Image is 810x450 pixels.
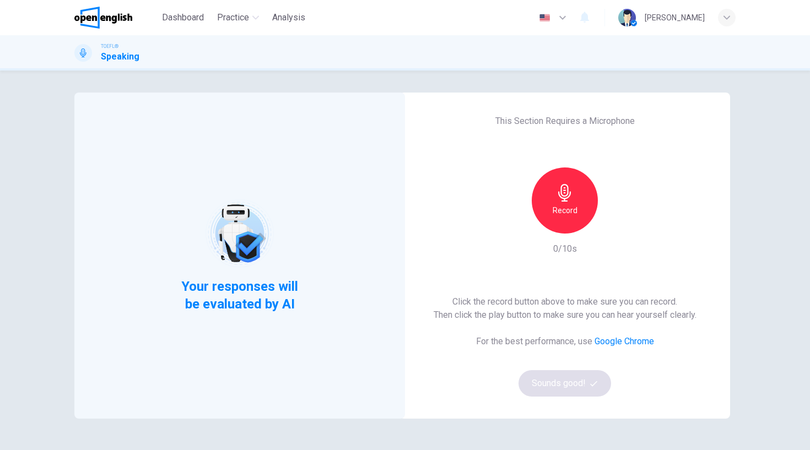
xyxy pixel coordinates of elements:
h6: This Section Requires a Microphone [495,115,635,128]
img: OpenEnglish logo [74,7,132,29]
div: [PERSON_NAME] [645,11,705,24]
span: Practice [217,11,249,24]
h6: For the best performance, use [476,335,654,348]
img: robot icon [204,198,274,268]
span: Analysis [272,11,305,24]
h6: 0/10s [553,242,577,256]
h6: Click the record button above to make sure you can record. Then click the play button to make sur... [434,295,696,322]
span: Dashboard [162,11,204,24]
span: TOEFL® [101,42,118,50]
a: Google Chrome [595,336,654,346]
button: Practice [213,8,263,28]
a: OpenEnglish logo [74,7,158,29]
h1: Speaking [101,50,139,63]
img: Profile picture [618,9,636,26]
button: Record [532,167,598,234]
button: Analysis [268,8,310,28]
button: Dashboard [158,8,208,28]
span: Your responses will be evaluated by AI [173,278,307,313]
img: en [538,14,552,22]
h6: Record [553,204,577,217]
